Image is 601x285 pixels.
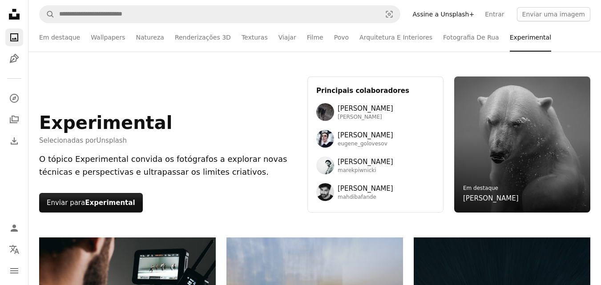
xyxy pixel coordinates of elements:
img: Avatar do usuário Mahdi Bafande [316,183,334,201]
a: Entrar [480,7,509,21]
a: [PERSON_NAME] [463,193,519,204]
a: Avatar do usuário Eugene Golovesov[PERSON_NAME]eugene_golovesov [316,130,435,148]
a: Em destaque [463,185,498,191]
span: Selecionadas por [39,135,172,146]
button: Enviar uma imagem [517,7,590,21]
a: Início — Unsplash [5,5,23,25]
a: Arquitetura E Interiores [359,23,432,52]
a: Viajar [278,23,296,52]
a: Wallpapers [91,23,125,52]
span: [PERSON_NAME] [338,157,393,167]
a: Avatar do usuário Marek Piwnicki[PERSON_NAME]marekpiwnicki [316,157,435,174]
a: Povo [334,23,349,52]
button: Pesquisa visual [379,6,400,23]
a: Assine a Unsplash+ [407,7,480,21]
span: [PERSON_NAME] [338,103,393,114]
button: Idioma [5,241,23,258]
span: eugene_golovesov [338,140,393,148]
a: Texturas [242,23,268,52]
img: Avatar do usuário Marek Piwnicki [316,157,334,174]
span: [PERSON_NAME] [338,183,393,194]
a: Fotos [5,28,23,46]
h1: Experimental [39,112,172,133]
img: Avatar do usuário Eugene Golovesov [316,130,334,148]
a: Fotografia De Rua [443,23,499,52]
span: [PERSON_NAME] [338,114,393,121]
button: Enviar paraExperimental [39,193,143,213]
button: Pesquise na Unsplash [40,6,55,23]
form: Pesquise conteúdo visual em todo o site [39,5,400,23]
span: [PERSON_NAME] [338,130,393,140]
a: Natureza [136,23,164,52]
a: Unsplash [97,136,127,145]
strong: Experimental [85,199,135,207]
img: Avatar do usuário Wolfgang Hasselmann [316,103,334,121]
a: Ilustrações [5,50,23,68]
div: O tópico Experimental convida os fotógrafos a explorar novas técnicas e perspectivas e ultrapassa... [39,153,297,179]
a: Filme [307,23,323,52]
a: Avatar do usuário Mahdi Bafande[PERSON_NAME]mahdibafande [316,183,435,201]
h3: Principais colaboradores [316,85,435,96]
a: Coleções [5,111,23,128]
a: Em destaque [39,23,80,52]
span: mahdibafande [338,194,393,201]
a: Renderizações 3D [175,23,231,52]
a: Histórico de downloads [5,132,23,150]
span: marekpiwnicki [338,167,393,174]
button: Menu [5,262,23,280]
a: Entrar / Cadastrar-se [5,219,23,237]
a: Avatar do usuário Wolfgang Hasselmann[PERSON_NAME][PERSON_NAME] [316,103,435,121]
a: Explorar [5,89,23,107]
